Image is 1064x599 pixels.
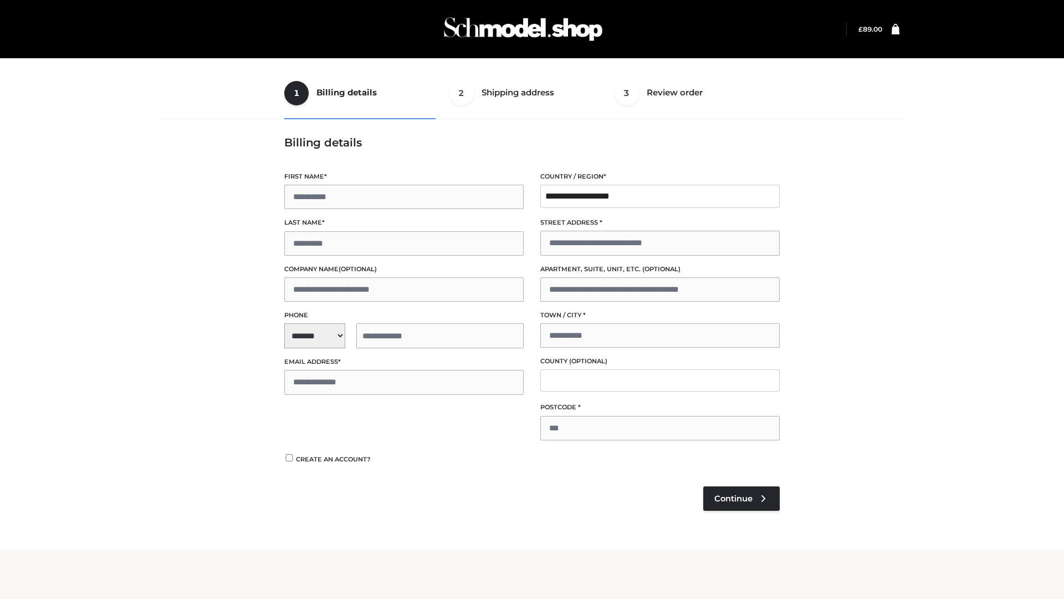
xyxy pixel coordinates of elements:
[284,310,524,321] label: Phone
[284,454,294,461] input: Create an account?
[569,357,607,365] span: (optional)
[284,357,524,367] label: Email address
[858,25,882,33] bdi: 89.00
[440,7,606,51] img: Schmodel Admin 964
[284,136,780,149] h3: Billing details
[540,310,780,321] label: Town / City
[540,171,780,182] label: Country / Region
[339,265,377,273] span: (optional)
[540,264,780,275] label: Apartment, suite, unit, etc.
[284,171,524,182] label: First name
[703,486,780,511] a: Continue
[540,356,780,367] label: County
[858,25,882,33] a: £89.00
[540,217,780,228] label: Street address
[540,402,780,413] label: Postcode
[858,25,863,33] span: £
[642,265,681,273] span: (optional)
[284,217,524,228] label: Last name
[714,494,753,504] span: Continue
[296,455,371,463] span: Create an account?
[284,264,524,275] label: Company name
